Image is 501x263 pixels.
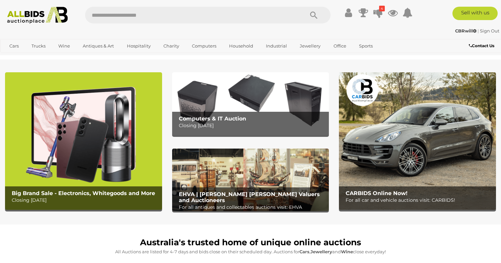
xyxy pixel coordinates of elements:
img: Computers & IT Auction [172,72,329,135]
a: [GEOGRAPHIC_DATA] [5,52,61,63]
p: For all car and vehicle auctions visit: CARBIDS! [346,196,493,204]
p: Closing [DATE] [179,121,326,130]
strong: Jewellery [310,249,332,254]
a: Charity [159,40,184,52]
strong: Cars [299,249,309,254]
a: CBRwill [455,28,478,33]
b: Big Brand Sale - Electronics, Whitegoods and More [12,190,155,196]
a: Sell with us [452,7,498,20]
img: EHVA | Evans Hastings Valuers and Auctioneers [172,149,329,211]
i: 4 [379,6,385,11]
a: 4 [373,7,383,19]
a: Antiques & Art [78,40,118,52]
strong: Wine [341,249,353,254]
a: Sign Out [480,28,499,33]
a: Wine [54,40,74,52]
p: Closing [DATE] [12,196,159,204]
a: Computers & IT Auction Computers & IT Auction Closing [DATE] [172,72,329,135]
a: Computers [188,40,221,52]
a: Jewellery [295,40,325,52]
strong: CBRwill [455,28,477,33]
img: Allbids.com.au [4,7,71,24]
a: Industrial [262,40,291,52]
a: Trucks [27,40,50,52]
a: Office [329,40,351,52]
p: All Auctions are listed for 4-7 days and bids close on their scheduled day. Auctions for , and cl... [8,248,493,256]
b: Contact Us [469,43,494,48]
img: Big Brand Sale - Electronics, Whitegoods and More [5,72,162,210]
p: For all antiques and collectables auctions visit: EHVA [179,203,326,211]
b: Computers & IT Auction [179,115,246,122]
button: Search [297,7,331,23]
h1: Australia's trusted home of unique online auctions [8,238,493,247]
img: CARBIDS Online Now! [339,72,496,210]
a: EHVA | Evans Hastings Valuers and Auctioneers EHVA | [PERSON_NAME] [PERSON_NAME] Valuers and Auct... [172,149,329,211]
a: Sports [355,40,377,52]
a: Cars [5,40,23,52]
span: | [478,28,479,33]
a: Hospitality [123,40,155,52]
a: Big Brand Sale - Electronics, Whitegoods and More Big Brand Sale - Electronics, Whitegoods and Mo... [5,72,162,210]
a: CARBIDS Online Now! CARBIDS Online Now! For all car and vehicle auctions visit: CARBIDS! [339,72,496,210]
a: Contact Us [469,42,496,50]
a: Household [225,40,258,52]
b: EHVA | [PERSON_NAME] [PERSON_NAME] Valuers and Auctioneers [179,191,320,203]
b: CARBIDS Online Now! [346,190,408,196]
